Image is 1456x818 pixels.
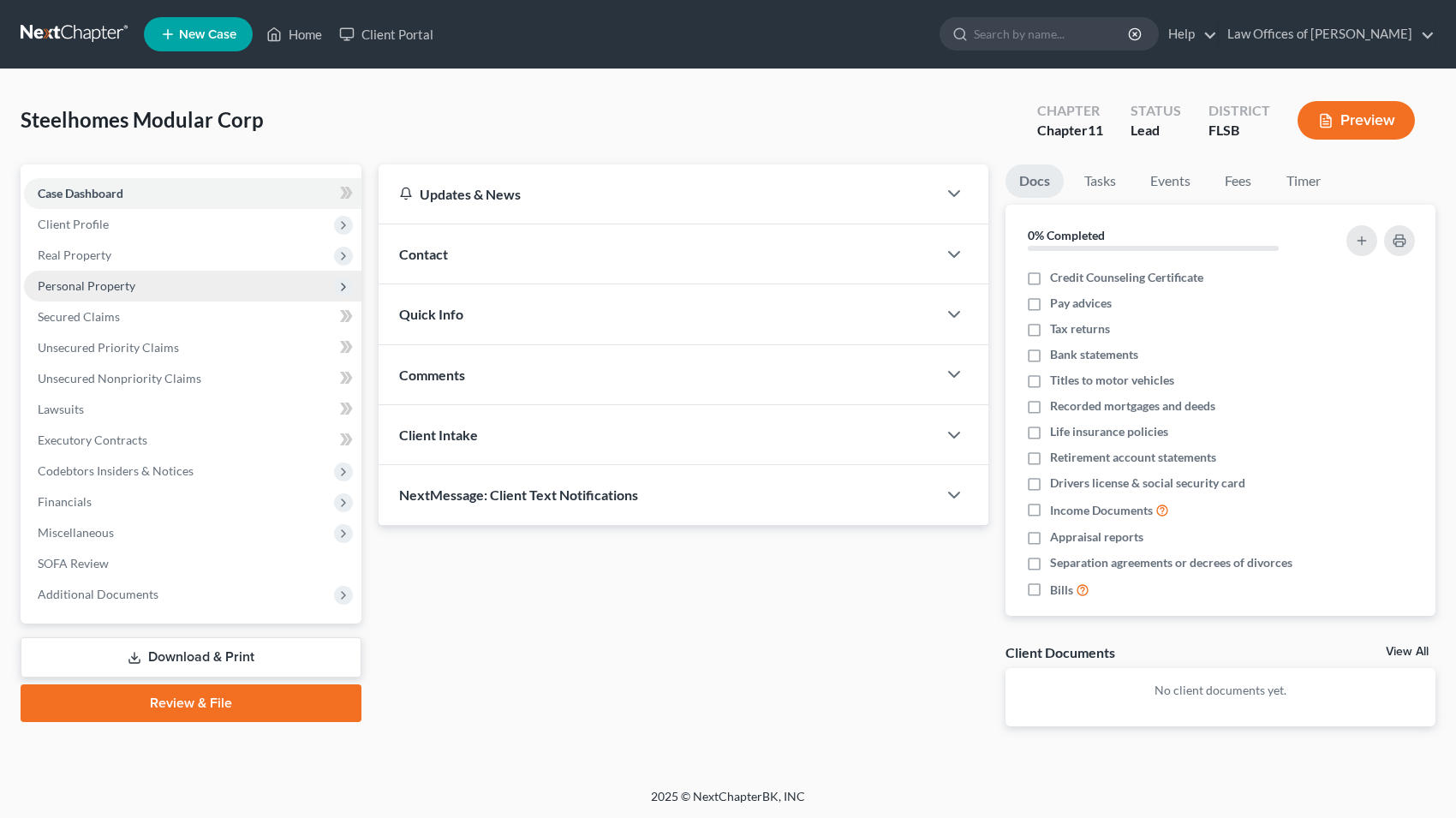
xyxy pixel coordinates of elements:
[1273,164,1334,198] a: Timer
[24,425,361,456] a: Executory Contracts
[1050,320,1110,337] span: Tax returns
[399,427,478,443] span: Client Intake
[1050,269,1203,286] span: Credit Counseling Certificate
[1050,528,1143,546] span: Appraisal reports
[399,185,916,203] div: Updates & News
[21,684,361,722] a: Review & File
[1131,121,1181,140] div: Lead
[179,28,236,41] span: New Case
[1208,101,1270,121] div: District
[1050,582,1073,599] span: Bills
[38,371,201,385] span: Unsecured Nonpriority Claims
[1219,19,1435,50] a: Law Offices of [PERSON_NAME]
[38,494,92,509] span: Financials
[24,302,361,332] a: Secured Claims
[258,19,331,50] a: Home
[38,248,111,262] span: Real Property
[38,525,114,540] span: Miscellaneous
[1019,682,1423,699] p: No client documents yet.
[1050,475,1245,492] span: Drivers license & social security card
[38,217,109,231] span: Client Profile
[1131,101,1181,121] div: Status
[1005,643,1115,661] div: Client Documents
[24,363,361,394] a: Unsecured Nonpriority Claims
[399,487,638,503] span: NextMessage: Client Text Notifications
[38,278,135,293] span: Personal Property
[331,19,442,50] a: Client Portal
[1298,101,1415,140] button: Preview
[38,186,123,200] span: Case Dashboard
[38,402,84,416] span: Lawsuits
[38,463,194,478] span: Codebtors Insiders & Notices
[24,394,361,425] a: Lawsuits
[1386,646,1429,658] a: View All
[1137,164,1204,198] a: Events
[1050,502,1153,519] span: Income Documents
[1050,295,1112,312] span: Pay advices
[24,178,361,209] a: Case Dashboard
[1037,101,1103,121] div: Chapter
[1050,397,1215,415] span: Recorded mortgages and deeds
[1037,121,1103,140] div: Chapter
[38,587,158,601] span: Additional Documents
[24,548,361,579] a: SOFA Review
[399,367,465,383] span: Comments
[38,340,179,355] span: Unsecured Priority Claims
[38,556,109,570] span: SOFA Review
[974,18,1131,50] input: Search by name...
[1028,228,1105,242] strong: 0% Completed
[1050,346,1138,363] span: Bank statements
[1071,164,1130,198] a: Tasks
[21,107,264,132] span: Steelhomes Modular Corp
[1208,121,1270,140] div: FLSB
[1005,164,1064,198] a: Docs
[1050,554,1292,571] span: Separation agreements or decrees of divorces
[1050,372,1174,389] span: Titles to motor vehicles
[1050,449,1216,466] span: Retirement account statements
[38,433,147,447] span: Executory Contracts
[1050,423,1168,440] span: Life insurance policies
[24,332,361,363] a: Unsecured Priority Claims
[1088,122,1103,138] span: 11
[38,309,120,324] span: Secured Claims
[21,637,361,678] a: Download & Print
[399,306,463,322] span: Quick Info
[1211,164,1266,198] a: Fees
[1160,19,1217,50] a: Help
[399,246,448,262] span: Contact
